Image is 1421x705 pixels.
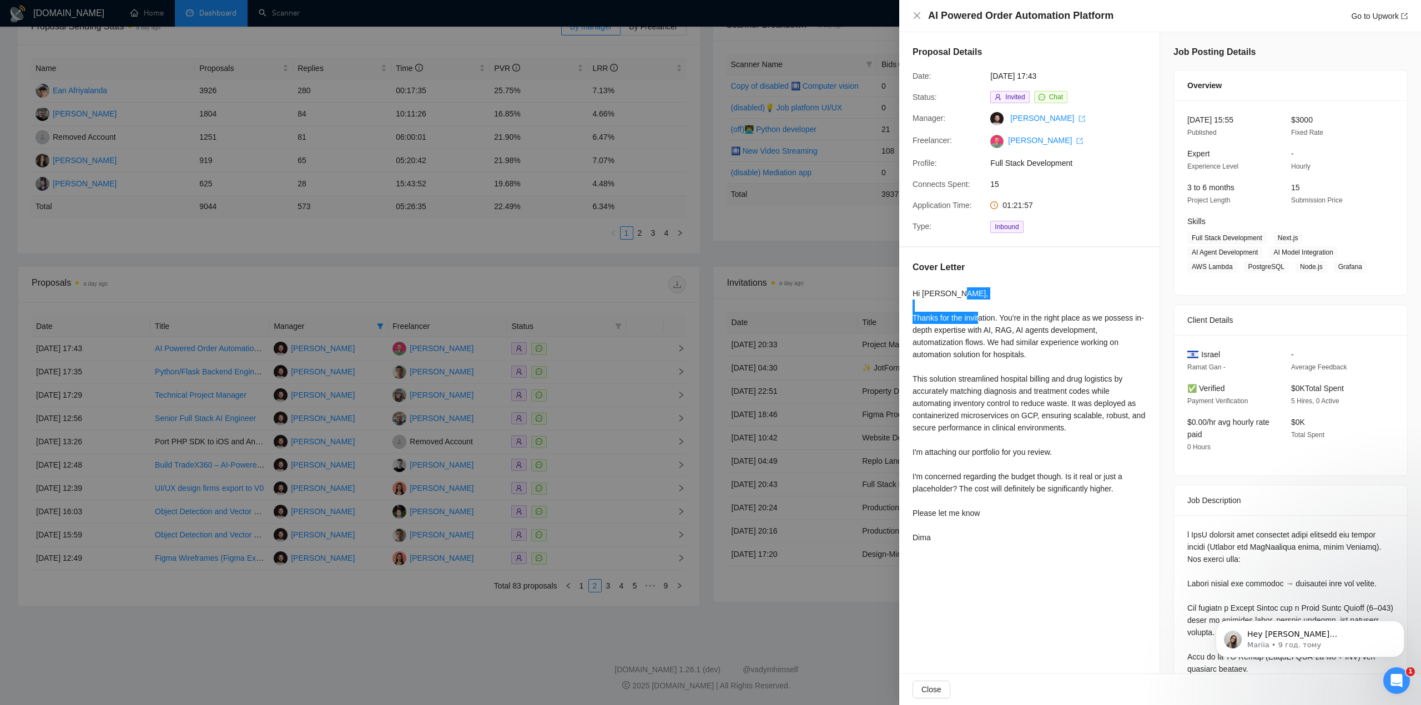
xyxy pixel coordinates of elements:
span: $0.00/hr avg hourly rate paid [1187,418,1269,439]
span: Full Stack Development [1187,232,1267,244]
span: - [1291,350,1294,359]
span: Published [1187,129,1217,136]
span: Experience Level [1187,163,1238,170]
h5: Cover Letter [913,261,965,274]
span: Payment Verification [1187,397,1248,405]
span: Expert [1187,149,1210,158]
h5: Proposal Details [913,45,982,59]
span: Node.js [1296,261,1327,273]
span: export [1401,13,1408,19]
span: PostgreSQL [1244,261,1289,273]
span: Total Spent [1291,431,1324,439]
span: Submission Price [1291,196,1343,204]
span: [DATE] 17:43 [990,70,1157,82]
span: $3000 [1291,115,1313,124]
h4: AI Powered Order Automation Platform [928,9,1113,23]
span: Manager: [913,114,945,123]
span: user-add [995,94,1001,100]
span: Profile: [913,159,937,168]
iframe: Intercom live chat [1383,667,1410,694]
span: [DATE] 15:55 [1187,115,1233,124]
span: $0K [1291,418,1305,427]
iframe: Intercom notifications повідомлення [1199,597,1421,675]
span: AI Model Integration [1269,246,1337,258]
span: Ramat Gan - [1187,363,1226,371]
button: Close [913,11,921,21]
span: Date: [913,72,931,80]
span: Next.js [1273,232,1303,244]
span: Chat [1049,93,1063,101]
button: Close [913,681,950,698]
a: [PERSON_NAME] export [1010,114,1085,123]
a: Go to Upworkexport [1351,12,1408,21]
div: Client Details [1187,305,1394,335]
span: Skills [1187,217,1206,226]
img: 🇮🇱 [1187,348,1198,361]
span: Fixed Rate [1291,129,1323,136]
div: Hi [PERSON_NAME], Thanks for the invitation. You're in the right place as we possess in-depth exp... [913,287,1146,544]
span: Type: [913,222,931,231]
span: export [1076,138,1083,144]
span: 3 to 6 months [1187,183,1234,192]
span: Connects Spent: [913,180,970,189]
span: Grafana [1334,261,1367,273]
span: export [1079,115,1085,122]
span: 15 [990,178,1157,190]
span: Application Time: [913,201,972,210]
span: AI Agent Development [1187,246,1262,258]
span: Status: [913,93,937,102]
span: 0 Hours [1187,443,1211,451]
span: - [1291,149,1294,158]
span: Close [921,683,941,696]
span: clock-circle [990,201,998,209]
a: [PERSON_NAME] export [1008,136,1083,145]
span: message [1039,94,1045,100]
div: Job Description [1187,485,1394,515]
span: Project Length [1187,196,1230,204]
h5: Job Posting Details [1173,45,1256,59]
span: Hourly [1291,163,1311,170]
span: Full Stack Development [990,157,1157,169]
span: Israel [1201,348,1220,361]
span: 01:21:57 [1002,201,1033,210]
span: 5 Hires, 0 Active [1291,397,1339,405]
img: c1eXUdwHc_WaOcbpPFtMJupqop6zdMumv1o7qBBEoYRQ7Y2b-PMuosOa1Pnj0gGm9V [990,135,1004,148]
span: Invited [1005,93,1025,101]
span: Hey [PERSON_NAME][EMAIL_ADDRESS][DOMAIN_NAME], Looks like your Upwork agency Requestum ran out of... [48,32,192,184]
span: ✅ Verified [1187,384,1225,393]
span: close [913,11,921,20]
span: Freelancer: [913,136,952,145]
span: AWS Lambda [1187,261,1237,273]
span: Inbound [990,221,1023,233]
span: 1 [1406,667,1415,676]
span: $0K Total Spent [1291,384,1344,393]
p: Message from Mariia, sent 9 год. тому [48,43,192,53]
span: Overview [1187,79,1222,92]
span: 15 [1291,183,1300,192]
span: Average Feedback [1291,363,1347,371]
